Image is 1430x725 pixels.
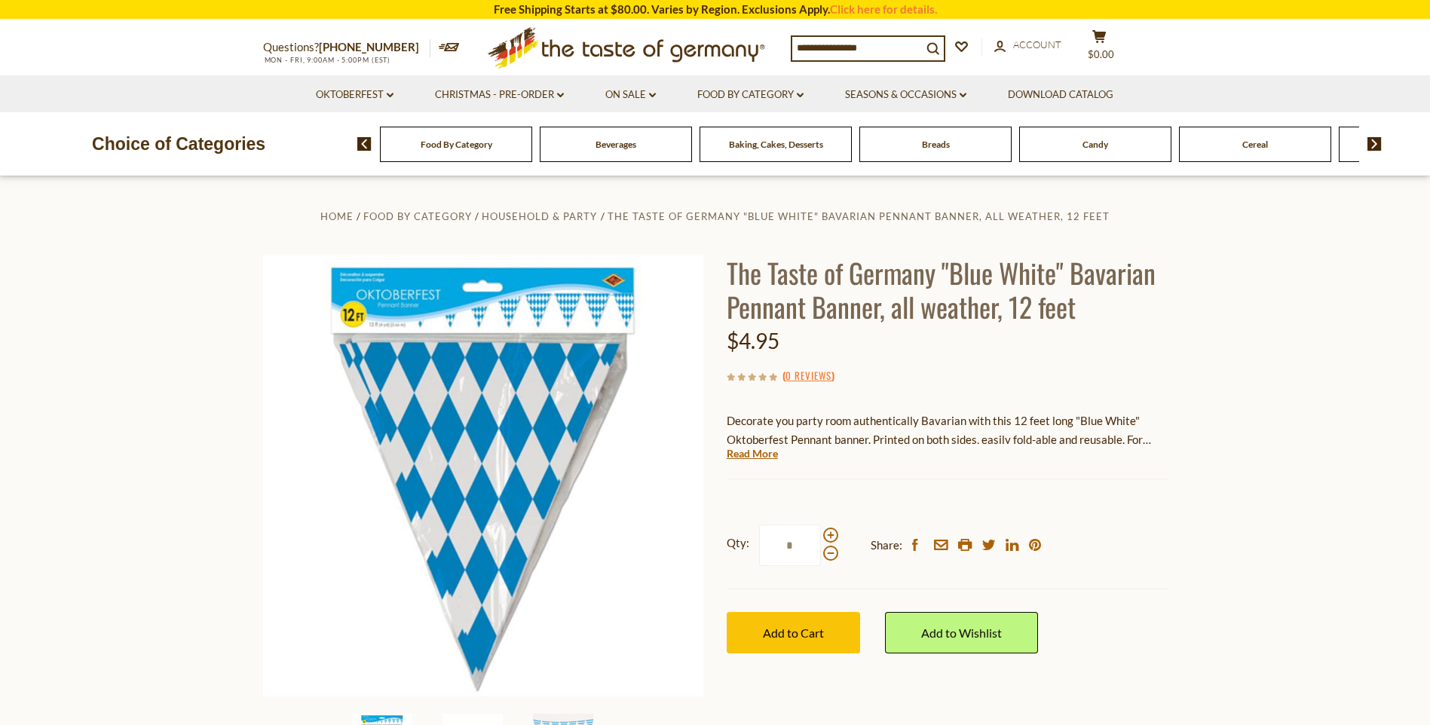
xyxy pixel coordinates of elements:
a: 0 Reviews [785,368,831,384]
a: Beverages [596,139,636,150]
a: Click here for details. [830,2,937,16]
a: On Sale [605,87,656,103]
a: Breads [922,139,950,150]
span: Share: [871,536,902,555]
button: $0.00 [1077,29,1122,67]
span: $4.95 [727,328,779,353]
a: Cereal [1242,139,1268,150]
a: Oktoberfest [316,87,393,103]
a: Household & Party [482,210,597,222]
a: Food By Category [697,87,804,103]
span: $0.00 [1088,48,1114,60]
img: next arrow [1367,137,1382,151]
a: Home [320,210,354,222]
span: MON - FRI, 9:00AM - 5:00PM (EST) [263,56,391,64]
a: Christmas - PRE-ORDER [435,87,564,103]
img: The Taste of Germany "Blue White" Bavarian Pennant Banner, all weather, 12 feet [263,255,704,696]
h1: The Taste of Germany "Blue White" Bavarian Pennant Banner, all weather, 12 feet [727,255,1168,323]
a: [PHONE_NUMBER] [319,40,419,54]
a: Read More [727,446,778,461]
button: Add to Cart [727,612,860,653]
a: Baking, Cakes, Desserts [729,139,823,150]
a: Account [994,37,1061,54]
strong: Qty: [727,534,749,552]
span: ( ) [782,368,834,383]
a: Food By Category [363,210,472,222]
a: Download Catalog [1008,87,1113,103]
span: Account [1013,38,1061,50]
a: Food By Category [421,139,492,150]
a: The Taste of Germany "Blue White" Bavarian Pennant Banner, all weather, 12 feet [608,210,1110,222]
p: Questions? [263,38,430,57]
a: Candy [1082,139,1108,150]
a: Seasons & Occasions [845,87,966,103]
span: Add to Cart [763,626,824,640]
input: Qty: [759,525,821,566]
a: Add to Wishlist [885,612,1038,653]
img: previous arrow [357,137,372,151]
p: Decorate you party room authentically Bavarian with this 12 feet long "Blue White" Oktoberfest Pe... [727,411,1168,449]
